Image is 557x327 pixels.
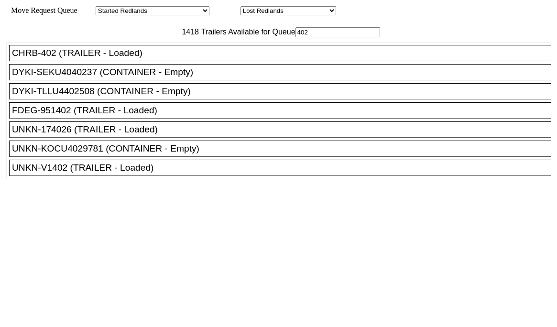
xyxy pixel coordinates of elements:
[12,105,557,116] div: FDEG-951402 (TRAILER - Loaded)
[12,124,557,135] div: UNKN-174026 (TRAILER - Loaded)
[12,163,557,173] div: UNKN-V1402 (TRAILER - Loaded)
[177,28,199,36] span: 1418
[12,143,557,154] div: UNKN-KOCU4029781 (CONTAINER - Empty)
[6,6,77,14] span: Move Request Queue
[199,28,295,36] span: Trailers Available for Queue
[12,48,557,58] div: CHRB-402 (TRAILER - Loaded)
[12,86,557,97] div: DYKI-TLLU4402508 (CONTAINER - Empty)
[295,27,380,37] input: Filter Available Trailers
[12,67,557,77] div: DYKI-SEKU4040237 (CONTAINER - Empty)
[79,6,94,14] span: Area
[211,6,239,14] span: Location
